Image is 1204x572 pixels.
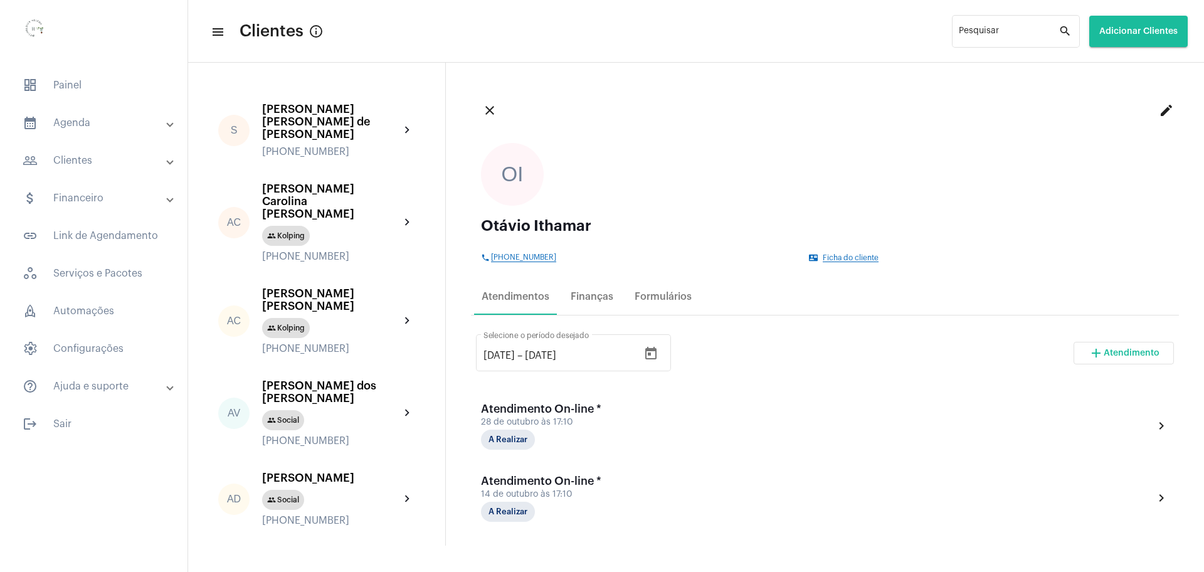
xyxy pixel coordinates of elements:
[23,228,38,243] mat-icon: sidenav icon
[482,103,497,118] mat-icon: close
[491,253,556,262] span: [PHONE_NUMBER]
[262,515,400,526] div: [PHONE_NUMBER]
[481,218,1169,233] div: Otávio Ithamar
[8,371,187,401] mat-expansion-panel-header: sidenav iconAjuda e suporte
[400,492,415,507] mat-icon: chevron_right
[400,215,415,230] mat-icon: chevron_right
[8,108,187,138] mat-expansion-panel-header: sidenav iconAgenda
[262,287,400,312] div: [PERSON_NAME] [PERSON_NAME]
[218,207,250,238] div: AC
[23,341,38,356] span: sidenav icon
[23,115,167,130] mat-panel-title: Agenda
[481,502,535,522] mat-chip: A Realizar
[1104,349,1159,357] span: Atendimento
[23,78,38,93] span: sidenav icon
[1059,24,1074,39] mat-icon: search
[1154,418,1169,433] mat-icon: chevron_right
[400,123,415,138] mat-icon: chevron_right
[218,398,250,429] div: AV
[211,24,223,40] mat-icon: sidenav icon
[23,304,38,319] span: sidenav icon
[262,343,400,354] div: [PHONE_NUMBER]
[23,379,167,394] mat-panel-title: Ajuda e suporte
[571,291,613,302] div: Finanças
[267,324,276,332] mat-icon: group
[262,379,400,405] div: [PERSON_NAME] dos [PERSON_NAME]
[525,350,600,361] input: Data do fim
[240,21,304,41] span: Clientes
[1099,27,1178,36] span: Adicionar Clientes
[8,183,187,213] mat-expansion-panel-header: sidenav iconFinanceiro
[262,318,310,338] mat-chip: Kolping
[262,410,304,430] mat-chip: Social
[8,146,187,176] mat-expansion-panel-header: sidenav iconClientes
[483,350,515,361] input: Data de início
[638,341,663,366] button: Open calendar
[23,191,167,206] mat-panel-title: Financeiro
[635,291,692,302] div: Formulários
[1074,342,1174,364] button: Adicionar Atendimento
[1089,346,1104,361] mat-icon: add
[1089,16,1188,47] button: Adicionar Clientes
[23,115,38,130] mat-icon: sidenav icon
[13,70,175,100] span: Painel
[262,490,304,510] mat-chip: Social
[23,153,38,168] mat-icon: sidenav icon
[481,475,606,487] div: Atendimento On-line *
[262,103,400,140] div: [PERSON_NAME] [PERSON_NAME] de [PERSON_NAME]
[218,305,250,337] div: AC
[823,254,879,262] span: Ficha do cliente
[481,490,606,499] div: 14 de outubro às 17:10
[262,251,400,262] div: [PHONE_NUMBER]
[13,334,175,364] span: Configurações
[262,472,400,484] div: [PERSON_NAME]
[23,416,38,432] mat-icon: sidenav icon
[267,231,276,240] mat-icon: group
[304,19,329,44] button: Button that displays a tooltip when focused or hovered over
[10,6,60,56] img: 0d939d3e-dcd2-0964-4adc-7f8e0d1a206f.png
[262,226,310,246] mat-chip: Kolping
[400,406,415,421] mat-icon: chevron_right
[481,430,535,450] mat-chip: A Realizar
[13,409,175,439] span: Sair
[23,379,38,394] mat-icon: sidenav icon
[267,416,276,425] mat-icon: group
[517,350,522,361] span: –
[23,191,38,206] mat-icon: sidenav icon
[13,258,175,289] span: Serviços e Pacotes
[481,143,544,206] div: OI
[23,266,38,281] span: sidenav icon
[482,291,549,302] div: Atendimentos
[1159,103,1174,118] mat-icon: edit
[267,495,276,504] mat-icon: group
[481,418,606,427] div: 28 de outubro às 17:10
[481,253,491,262] mat-icon: phone
[13,296,175,326] span: Automações
[400,314,415,329] mat-icon: chevron_right
[809,253,819,262] mat-icon: contact_mail
[13,221,175,251] span: Link de Agendamento
[959,29,1059,39] input: Pesquisar
[262,146,400,157] div: [PHONE_NUMBER]
[218,115,250,146] div: S
[23,153,167,168] mat-panel-title: Clientes
[309,24,324,39] mat-icon: Button that displays a tooltip when focused or hovered over
[1154,490,1169,506] mat-icon: chevron_right
[262,435,400,447] div: [PHONE_NUMBER]
[481,403,606,415] div: Atendimento On-line *
[218,484,250,515] div: AD
[262,183,400,220] div: [PERSON_NAME] Carolina [PERSON_NAME]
